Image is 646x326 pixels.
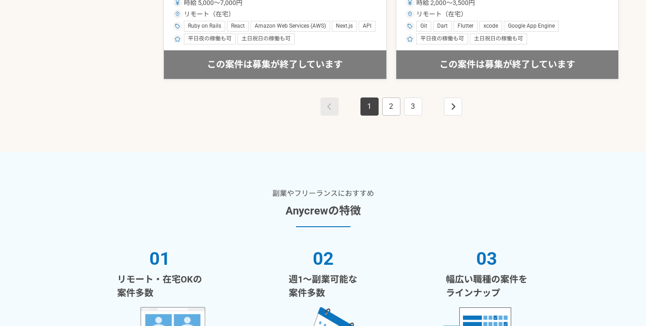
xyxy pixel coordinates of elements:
[164,50,386,78] div: この案件は募集が終了しています
[319,97,464,116] nav: pagination
[149,245,170,272] span: 01
[416,10,467,19] span: リモート（在宅）
[446,272,528,300] span: 幅広い職種の案件を ラインナップ
[175,24,180,29] img: ico_tag-f97210f0.svg
[437,23,448,30] span: Dart
[470,34,527,44] div: 土日祝日の稼働も可
[272,188,374,199] p: 副業やフリーランスにおすすめ
[286,203,361,219] h3: Anycrewの特徴
[360,97,379,116] a: Page 1
[420,23,427,30] span: Git
[508,23,555,30] span: Google App Engine
[336,23,353,30] span: Next.js
[184,10,235,19] span: リモート（在宅）
[255,23,326,30] span: Amazon Web Services (AWS)
[231,23,245,30] span: React
[237,34,295,44] div: 土日祝日の稼働も可
[404,97,422,116] a: Page 3
[396,50,619,78] div: この案件は募集が終了しています
[407,36,413,42] img: ico_star-c4f7eedc.svg
[175,36,180,42] img: ico_star-c4f7eedc.svg
[382,97,400,116] a: Page 2
[289,272,357,300] span: 週1〜副業可能な 案件多数
[321,97,339,116] a: This is the first page
[407,11,413,17] img: ico_location_pin-352ac629.svg
[476,245,497,272] span: 03
[407,24,413,29] img: ico_tag-f97210f0.svg
[483,23,498,30] span: xcode
[188,23,221,30] span: Ruby on Rails
[184,34,236,44] div: 平日夜の稼働も可
[363,23,371,30] span: API
[416,34,468,44] div: 平日夜の稼働も可
[117,272,202,300] span: リモート・在宅OKの 案件多数
[313,245,334,272] span: 02
[458,23,473,30] span: Flutter
[175,11,180,17] img: ico_location_pin-352ac629.svg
